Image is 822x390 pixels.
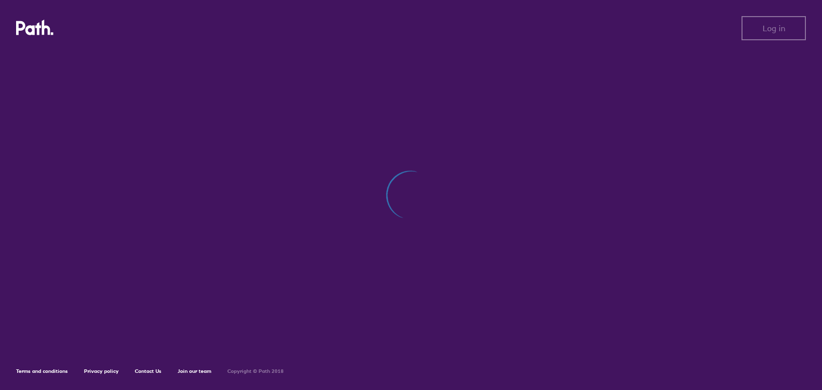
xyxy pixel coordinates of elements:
[178,368,211,374] a: Join our team
[84,368,119,374] a: Privacy policy
[742,16,806,40] button: Log in
[16,368,68,374] a: Terms and conditions
[227,368,284,374] h6: Copyright © Path 2018
[135,368,161,374] a: Contact Us
[763,24,785,33] span: Log in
